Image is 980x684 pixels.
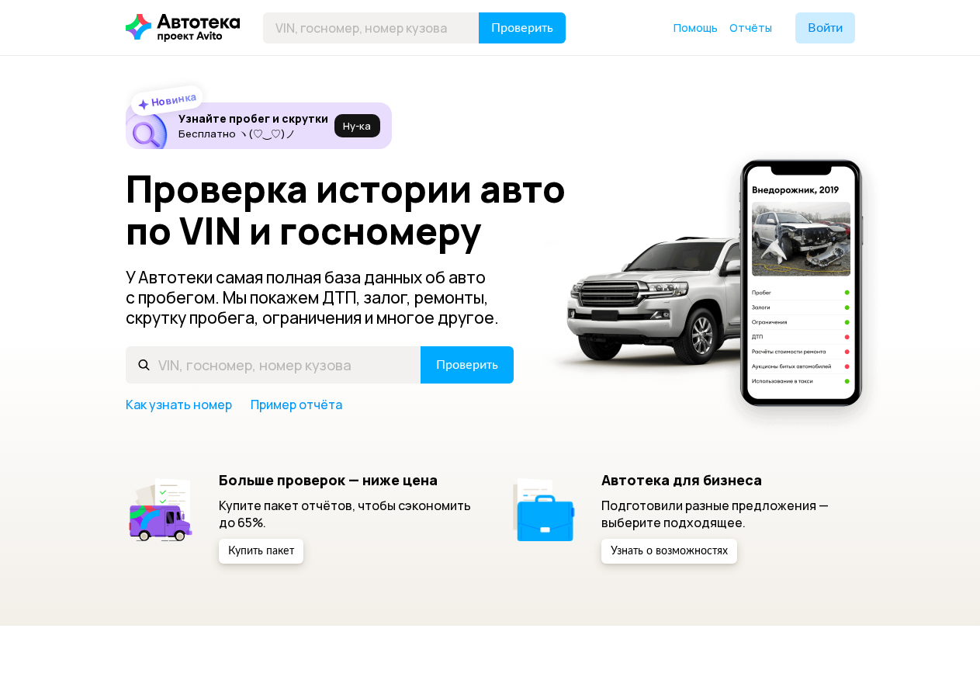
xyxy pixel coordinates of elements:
[263,12,480,43] input: VIN, госномер, номер кузова
[178,112,328,126] h6: Узнайте пробег и скрутки
[126,396,232,413] a: Как узнать номер
[808,22,843,34] span: Войти
[491,22,553,34] span: Проверить
[479,12,566,43] button: Проверить
[228,546,294,557] span: Купить пакет
[126,168,589,252] h1: Проверка истории авто по VIN и госномеру
[421,346,514,384] button: Проверить
[674,20,718,36] a: Помощь
[219,497,473,531] p: Купите пакет отчётов, чтобы сэкономить до 65%.
[601,497,855,531] p: Подготовили разные предложения — выберите подходящее.
[150,89,197,109] strong: Новинка
[126,346,421,384] input: VIN, госномер, номер кузова
[729,20,772,35] span: Отчёты
[795,12,855,43] button: Войти
[729,20,772,36] a: Отчёты
[126,267,515,328] p: У Автотеки самая полная база данных об авто с пробегом. Мы покажем ДТП, залог, ремонты, скрутку п...
[611,546,728,557] span: Узнать о возможностях
[178,127,328,140] p: Бесплатно ヽ(♡‿♡)ノ
[436,359,498,371] span: Проверить
[601,539,737,564] button: Узнать о возможностях
[219,539,303,564] button: Купить пакет
[251,396,342,413] a: Пример отчёта
[601,471,855,488] h5: Автотека для бизнеса
[343,120,371,132] span: Ну‑ка
[219,471,473,488] h5: Больше проверок — ниже цена
[674,20,718,35] span: Помощь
